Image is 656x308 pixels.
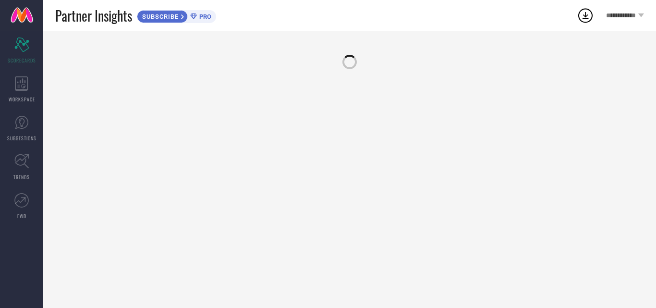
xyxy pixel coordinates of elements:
[577,7,594,24] div: Open download list
[137,8,216,23] a: SUBSCRIBEPRO
[13,173,30,181] span: TRENDS
[197,13,211,20] span: PRO
[8,57,36,64] span: SCORECARDS
[7,135,36,142] span: SUGGESTIONS
[137,13,181,20] span: SUBSCRIBE
[17,212,26,220] span: FWD
[55,6,132,25] span: Partner Insights
[9,96,35,103] span: WORKSPACE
